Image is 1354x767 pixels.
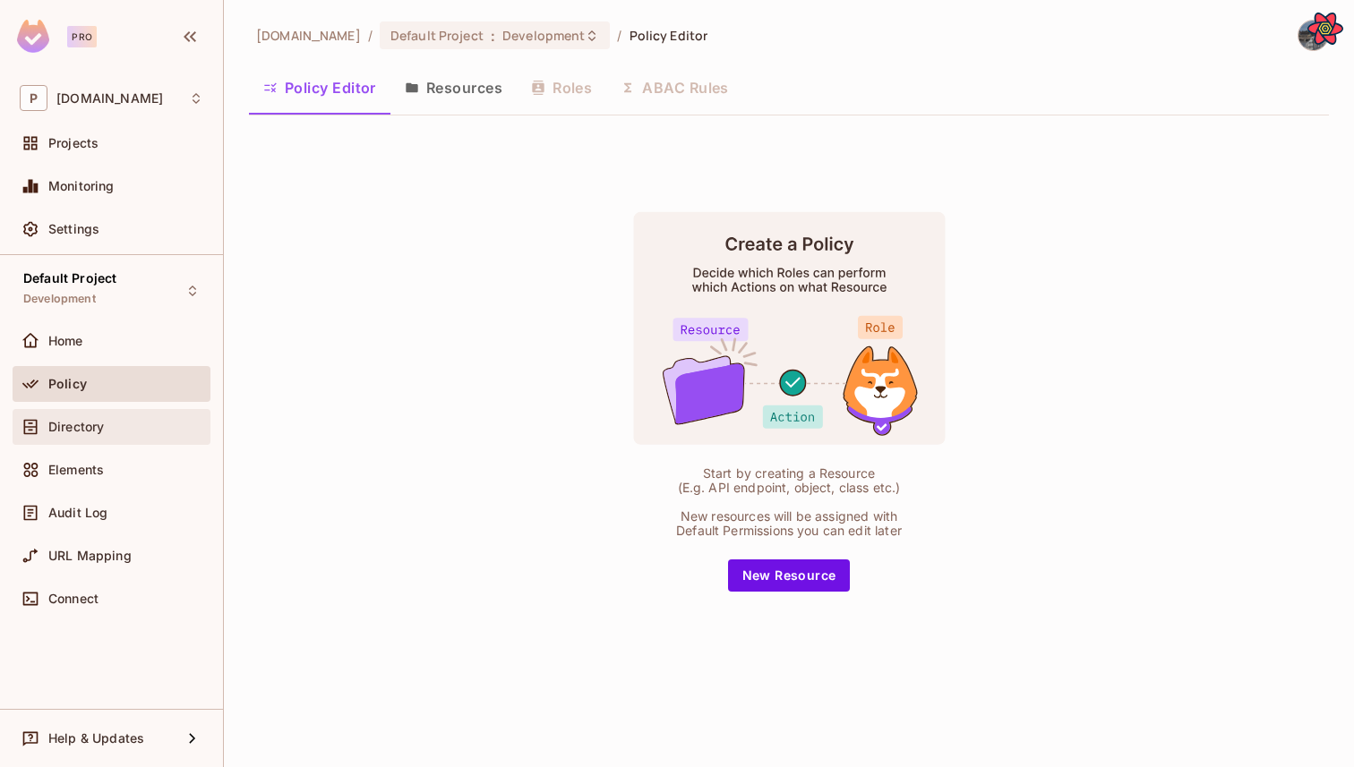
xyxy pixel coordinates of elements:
div: New resources will be assigned with Default Permissions you can edit later [668,509,910,538]
button: New Resource [728,559,851,592]
img: Alon Boshi [1298,21,1328,50]
div: Start by creating a Resource (E.g. API endpoint, object, class etc.) [668,466,910,495]
span: Projects [48,136,99,150]
span: Elements [48,463,104,477]
img: SReyMgAAAABJRU5ErkJggg== [17,20,49,53]
span: URL Mapping [48,549,132,563]
span: Home [48,334,83,348]
span: Default Project [23,271,116,285]
span: the active workspace [256,27,361,44]
span: Monitoring [48,179,115,193]
button: Open React Query Devtools [1307,11,1343,47]
span: Settings [48,222,99,236]
button: Resources [390,65,517,110]
span: Audit Log [48,506,107,520]
span: Development [23,292,96,306]
li: / [617,27,621,44]
span: Default Project [390,27,484,44]
span: Workspace: permit.io [56,91,163,106]
span: Development [502,27,585,44]
span: Connect [48,592,99,606]
span: : [490,29,496,43]
div: Pro [67,26,97,47]
span: Help & Updates [48,731,144,746]
button: Policy Editor [249,65,390,110]
span: P [20,85,47,111]
span: Policy Editor [630,27,708,44]
span: Directory [48,420,104,434]
span: Policy [48,377,87,391]
li: / [368,27,373,44]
